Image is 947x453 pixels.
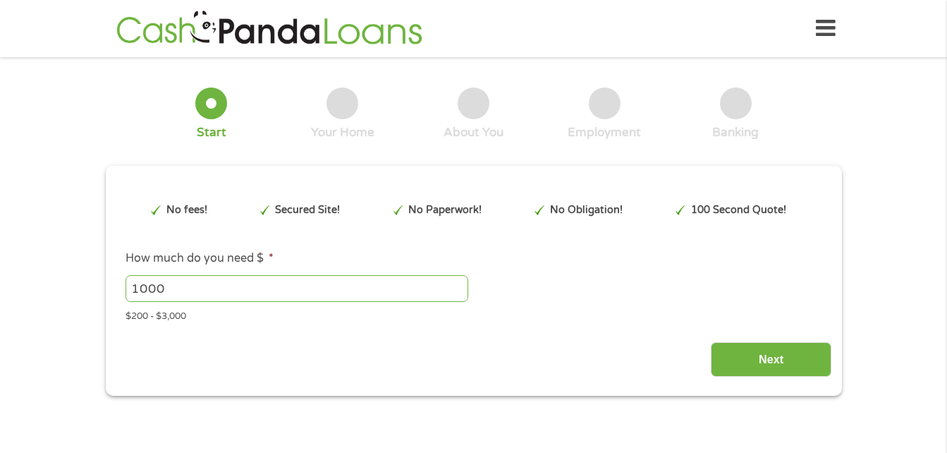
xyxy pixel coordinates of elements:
[197,125,226,140] div: Start
[166,203,207,218] p: No fees!
[550,203,623,218] p: No Obligation!
[311,125,374,140] div: Your Home
[112,8,427,49] img: GetLoanNow Logo
[691,203,786,218] p: 100 Second Quote!
[568,125,641,140] div: Employment
[408,203,482,218] p: No Paperwork!
[126,251,274,266] label: How much do you need $
[444,125,503,140] div: About You
[712,125,759,140] div: Banking
[126,305,821,324] div: $200 - $3,000
[711,342,831,377] input: Next
[275,203,340,218] p: Secured Site!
